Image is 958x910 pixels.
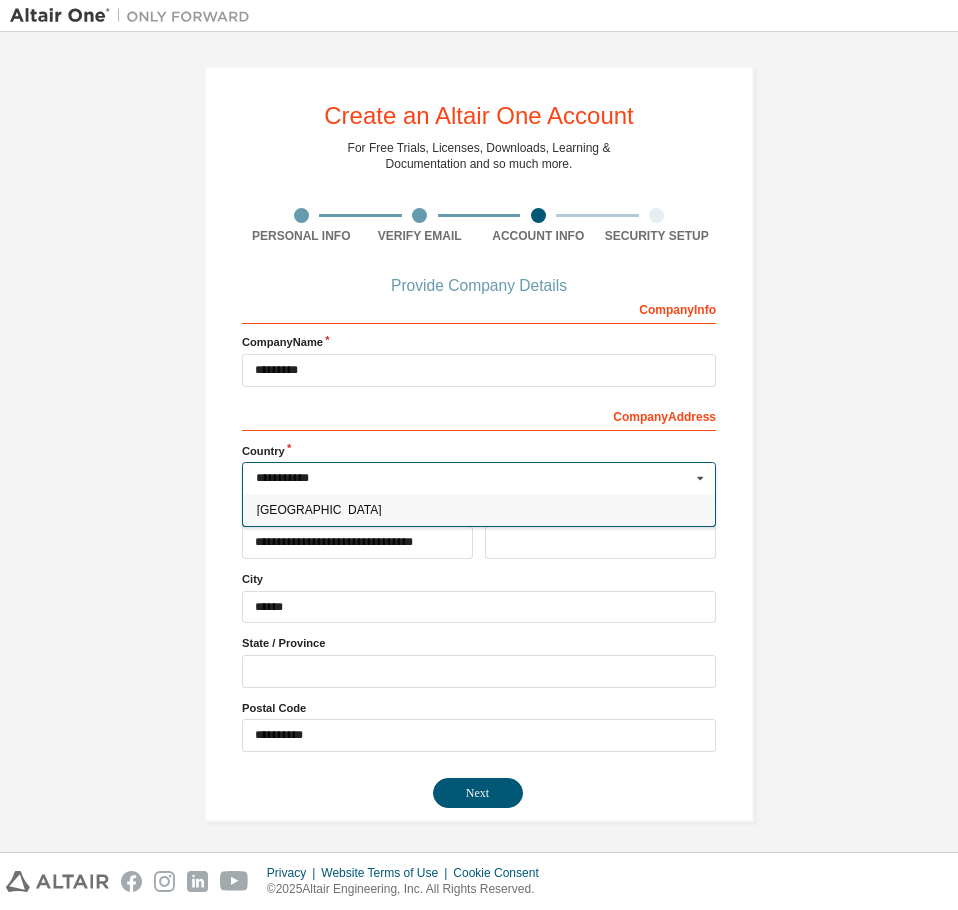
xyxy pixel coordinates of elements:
[220,871,249,892] img: youtube.svg
[267,881,551,898] p: © 2025 Altair Engineering, Inc. All Rights Reserved.
[321,865,453,881] div: Website Terms of Use
[6,871,109,892] img: altair_logo.svg
[257,504,702,516] span: [GEOGRAPHIC_DATA]
[433,778,523,808] button: Next
[242,292,716,324] div: Company Info
[479,228,598,244] div: Account Info
[242,635,716,651] label: State / Province
[598,228,717,244] div: Security Setup
[453,865,550,881] div: Cookie Consent
[187,871,208,892] img: linkedin.svg
[121,871,142,892] img: facebook.svg
[361,228,480,244] div: Verify Email
[242,700,716,716] label: Postal Code
[267,865,321,881] div: Privacy
[324,104,634,128] div: Create an Altair One Account
[242,443,716,459] label: Country
[242,334,716,350] label: Company Name
[154,871,175,892] img: instagram.svg
[10,6,260,26] img: Altair One
[242,399,716,431] div: Company Address
[242,280,716,292] div: Provide Company Details
[242,228,361,244] div: Personal Info
[348,140,611,172] div: For Free Trials, Licenses, Downloads, Learning & Documentation and so much more.
[242,571,716,587] label: City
